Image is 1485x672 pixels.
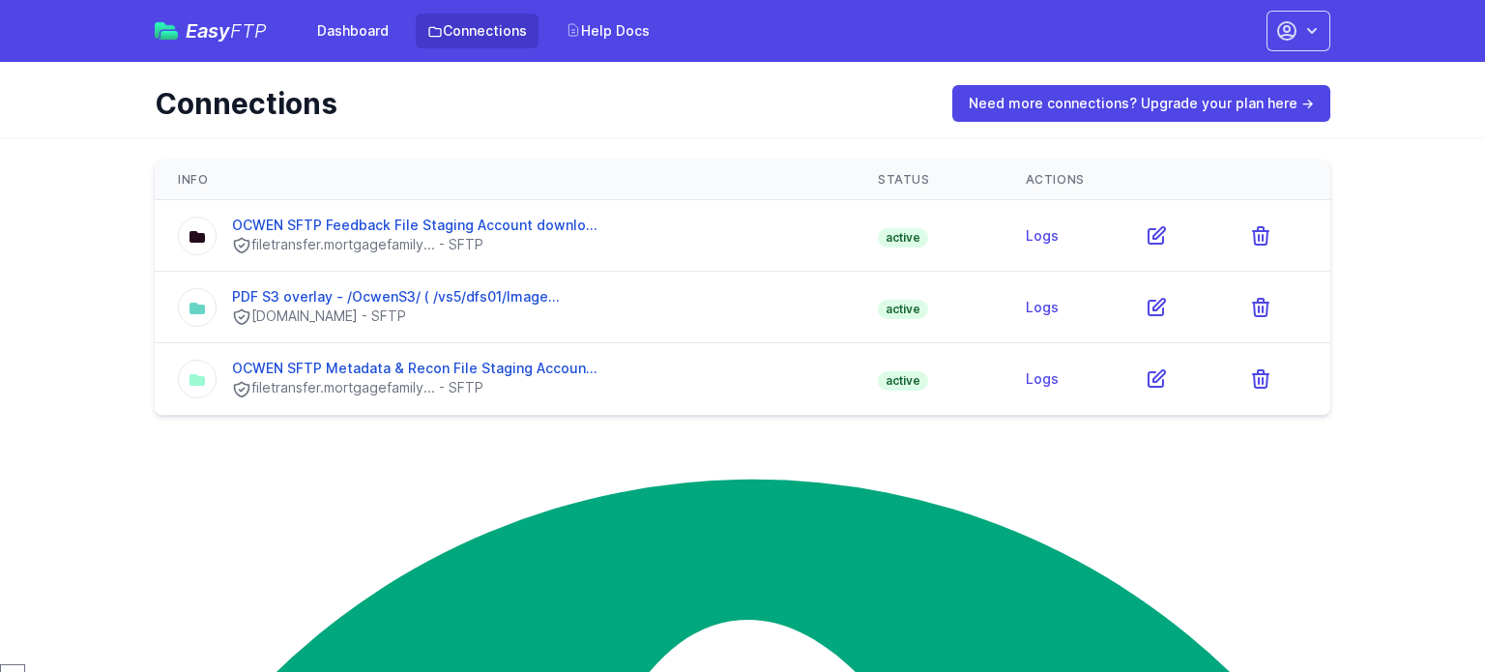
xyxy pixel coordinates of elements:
a: PDF S3 overlay - /OcwenS3/ ( /vs5/dfs01/Image... [232,288,560,305]
div: [DOMAIN_NAME] - SFTP [232,307,560,327]
a: EasyFTP [155,21,267,41]
a: OCWEN SFTP Metadata & Recon File Staging Accoun... [232,360,597,376]
span: Easy [186,21,267,41]
a: Need more connections? Upgrade your plan here → [952,85,1330,122]
a: Connections [416,14,539,48]
span: FTP [230,19,267,43]
th: Info [155,161,855,200]
th: Status [855,161,1003,200]
a: OCWEN SFTP Feedback File Staging Account downlo... [232,217,597,233]
a: Dashboard [306,14,400,48]
a: Logs [1026,299,1059,315]
a: Help Docs [554,14,661,48]
div: filetransfer.mortgagefamily... - SFTP [232,378,597,398]
div: filetransfer.mortgagefamily... - SFTP [232,235,597,255]
span: active [878,371,928,391]
span: active [878,228,928,248]
th: Actions [1003,161,1330,200]
a: Logs [1026,370,1059,387]
h1: Connections [155,86,925,121]
img: easyftp_logo.png [155,22,178,40]
span: active [878,300,928,319]
a: Logs [1026,227,1059,244]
